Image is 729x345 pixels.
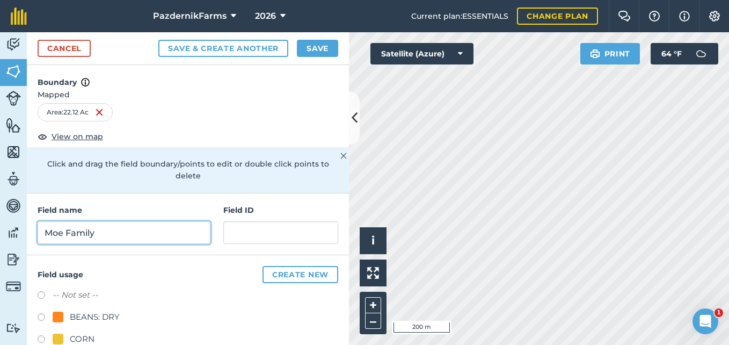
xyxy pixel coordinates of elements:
button: Create new [263,266,338,283]
button: – [365,313,381,329]
img: svg+xml;base64,PHN2ZyB4bWxucz0iaHR0cDovL3d3dy53My5vcmcvMjAwMC9zdmciIHdpZHRoPSI1NiIgaGVpZ2h0PSI2MC... [6,117,21,133]
button: + [365,297,381,313]
img: svg+xml;base64,PHN2ZyB4bWxucz0iaHR0cDovL3d3dy53My5vcmcvMjAwMC9zdmciIHdpZHRoPSIxNyIgaGVpZ2h0PSIxNy... [81,76,90,89]
img: svg+xml;base64,PD94bWwgdmVyc2lvbj0iMS4wIiBlbmNvZGluZz0idXRmLTgiPz4KPCEtLSBHZW5lcmF0b3I6IEFkb2JlIE... [6,279,21,294]
h4: Field name [38,204,210,216]
button: 64 °F [651,43,718,64]
img: Four arrows, one pointing top left, one top right, one bottom right and the last bottom left [367,267,379,279]
img: fieldmargin Logo [11,8,27,25]
a: Change plan [517,8,598,25]
img: svg+xml;base64,PHN2ZyB4bWxucz0iaHR0cDovL3d3dy53My5vcmcvMjAwMC9zdmciIHdpZHRoPSIxOSIgaGVpZ2h0PSIyNC... [590,47,600,60]
img: svg+xml;base64,PHN2ZyB4bWxucz0iaHR0cDovL3d3dy53My5vcmcvMjAwMC9zdmciIHdpZHRoPSIxNiIgaGVpZ2h0PSIyNC... [95,106,104,119]
img: svg+xml;base64,PD94bWwgdmVyc2lvbj0iMS4wIiBlbmNvZGluZz0idXRmLTgiPz4KPCEtLSBHZW5lcmF0b3I6IEFkb2JlIE... [6,225,21,241]
img: svg+xml;base64,PD94bWwgdmVyc2lvbj0iMS4wIiBlbmNvZGluZz0idXRmLTgiPz4KPCEtLSBHZW5lcmF0b3I6IEFkb2JlIE... [6,91,21,106]
img: Two speech bubbles overlapping with the left bubble in the forefront [618,11,631,21]
img: A cog icon [708,11,721,21]
img: svg+xml;base64,PHN2ZyB4bWxucz0iaHR0cDovL3d3dy53My5vcmcvMjAwMC9zdmciIHdpZHRoPSIxOCIgaGVpZ2h0PSIyNC... [38,130,47,143]
div: BEANS: DRY [70,311,120,324]
img: svg+xml;base64,PHN2ZyB4bWxucz0iaHR0cDovL3d3dy53My5vcmcvMjAwMC9zdmciIHdpZHRoPSI1NiIgaGVpZ2h0PSI2MC... [6,63,21,80]
div: Area : 22.12 Ac [38,103,113,121]
button: i [360,227,387,254]
img: svg+xml;base64,PD94bWwgdmVyc2lvbj0iMS4wIiBlbmNvZGluZz0idXRmLTgiPz4KPCEtLSBHZW5lcmF0b3I6IEFkb2JlIE... [6,323,21,333]
button: Print [580,43,640,64]
img: svg+xml;base64,PHN2ZyB4bWxucz0iaHR0cDovL3d3dy53My5vcmcvMjAwMC9zdmciIHdpZHRoPSIyMiIgaGVpZ2h0PSIzMC... [340,149,347,162]
button: Save [297,40,338,57]
span: PazdernikFarms [153,10,227,23]
iframe: Intercom live chat [692,308,718,334]
h4: Boundary [27,65,349,89]
img: svg+xml;base64,PD94bWwgdmVyc2lvbj0iMS4wIiBlbmNvZGluZz0idXRmLTgiPz4KPCEtLSBHZW5lcmF0b3I6IEFkb2JlIE... [690,43,712,64]
span: View on map [52,131,103,142]
img: svg+xml;base64,PD94bWwgdmVyc2lvbj0iMS4wIiBlbmNvZGluZz0idXRmLTgiPz4KPCEtLSBHZW5lcmF0b3I6IEFkb2JlIE... [6,37,21,53]
img: svg+xml;base64,PHN2ZyB4bWxucz0iaHR0cDovL3d3dy53My5vcmcvMjAwMC9zdmciIHdpZHRoPSIxNyIgaGVpZ2h0PSIxNy... [679,10,690,23]
span: Mapped [27,89,349,100]
a: Cancel [38,40,91,57]
img: svg+xml;base64,PD94bWwgdmVyc2lvbj0iMS4wIiBlbmNvZGluZz0idXRmLTgiPz4KPCEtLSBHZW5lcmF0b3I6IEFkb2JlIE... [6,251,21,268]
img: svg+xml;base64,PD94bWwgdmVyc2lvbj0iMS4wIiBlbmNvZGluZz0idXRmLTgiPz4KPCEtLSBHZW5lcmF0b3I6IEFkb2JlIE... [6,171,21,187]
img: svg+xml;base64,PD94bWwgdmVyc2lvbj0iMS4wIiBlbmNvZGluZz0idXRmLTgiPz4KPCEtLSBHZW5lcmF0b3I6IEFkb2JlIE... [6,198,21,214]
span: 1 [715,308,723,317]
button: View on map [38,130,103,143]
img: A question mark icon [648,11,661,21]
img: svg+xml;base64,PHN2ZyB4bWxucz0iaHR0cDovL3d3dy53My5vcmcvMjAwMC9zdmciIHdpZHRoPSI1NiIgaGVpZ2h0PSI2MC... [6,144,21,160]
label: -- Not set -- [53,289,98,301]
p: Click and drag the field boundary/points to edit or double click points to delete [38,158,338,182]
span: Current plan : ESSENTIALS [411,10,508,22]
span: 2026 [255,10,276,23]
span: i [371,234,375,247]
button: Save & Create Another [158,40,288,57]
span: 64 ° F [661,43,682,64]
h4: Field ID [223,204,338,216]
h4: Field usage [38,266,338,283]
button: Satellite (Azure) [370,43,473,64]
